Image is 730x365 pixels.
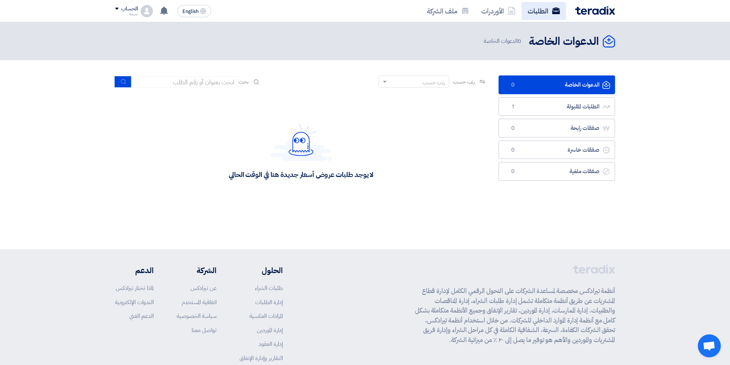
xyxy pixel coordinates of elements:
span: الدعوات الخاصة [484,37,523,46]
li: الحلول [240,265,283,276]
span: 0 [508,124,517,132]
a: طلبات الشراء [255,284,283,292]
li: الشركة [177,265,217,276]
a: صفقات ملغية0 [499,162,615,181]
div: نسمه [115,12,138,16]
a: ملف الشركة [421,2,475,20]
span: 1 [508,103,517,111]
a: المزادات العكسية [249,312,283,320]
a: سياسة الخصوصية [177,312,217,320]
a: الندوات الإلكترونية [115,298,154,306]
a: تواصل معنا [192,326,217,334]
span: 0 [518,37,521,45]
button: English [177,5,211,17]
span: 0 [508,146,517,154]
a: إدارة الطلبات [255,298,283,306]
span: رتب حسب [453,78,475,86]
div: رتب حسب [423,79,445,87]
a: الأوردرات [475,2,522,20]
a: التقارير وإدارة الإنفاق [240,354,283,362]
a: لماذا تختار تيرادكس [116,284,154,292]
span: 0 [508,168,517,175]
div: الحساب [121,6,138,12]
img: Teradix logo [575,6,615,15]
a: صفقات خاسرة0 [499,141,615,159]
a: الدعوات الخاصة0 [499,75,615,94]
a: صفقات رابحة0 [499,119,615,137]
a: إدارة الموردين [257,326,283,334]
span: بحث [239,78,249,86]
img: Hello [271,124,332,161]
a: الطلبات [522,2,566,20]
img: profile_test.png [141,5,153,17]
a: عن تيرادكس [190,284,217,292]
a: الدعم الفني [129,312,154,320]
span: English [182,9,198,14]
p: أنظمة تيرادكس مخصصة لمساعدة الشركات على التحول الرقمي الكامل لإدارة قطاع المشتريات عن طريق أنظمة ... [415,286,615,345]
li: الدعم [115,265,154,276]
input: ابحث بعنوان أو رقم الطلب [131,76,239,88]
a: Open chat [698,334,721,357]
h2: الدعوات الخاصة [529,34,599,49]
a: اتفاقية المستخدم [182,298,217,306]
span: 0 [508,81,517,89]
div: لا يوجد طلبات عروض أسعار جديدة هنا في الوقت الحالي [229,170,373,179]
a: الطلبات المقبولة1 [499,97,615,116]
a: إدارة العقود [259,340,283,348]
